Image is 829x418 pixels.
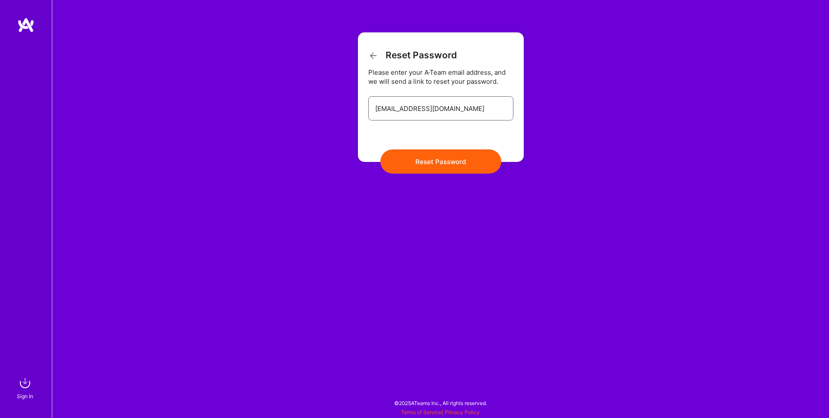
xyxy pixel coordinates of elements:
[368,68,513,86] div: Please enter your A·Team email address, and we will send a link to reset your password.
[445,409,480,415] a: Privacy Policy
[401,409,442,415] a: Terms of Service
[375,98,506,120] input: Email...
[368,51,379,61] i: icon ArrowBack
[17,17,35,33] img: logo
[368,50,457,61] h3: Reset Password
[380,149,501,174] button: Reset Password
[401,409,480,415] span: |
[52,392,829,414] div: © 2025 ATeams Inc., All rights reserved.
[17,392,33,401] div: Sign In
[18,374,34,401] a: sign inSign In
[16,374,34,392] img: sign in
